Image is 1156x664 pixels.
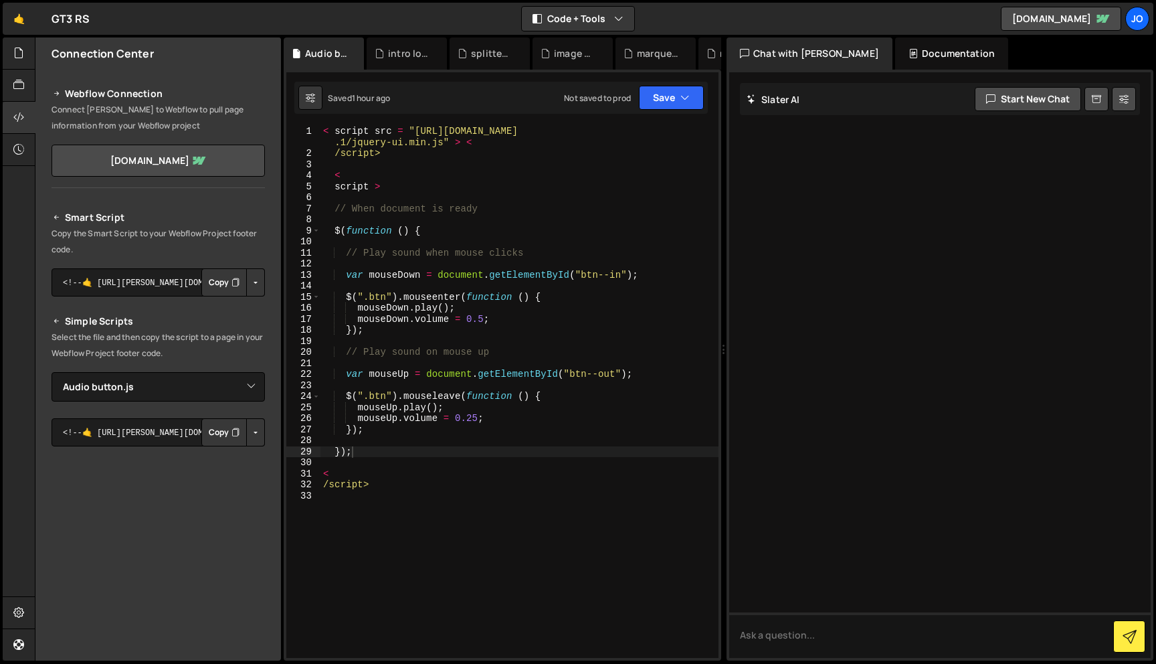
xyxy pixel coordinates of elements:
[52,469,266,589] iframe: YouTube video player
[286,303,320,314] div: 16
[1125,7,1149,31] a: Jo
[388,47,431,60] div: intro loader.js
[286,236,320,248] div: 10
[286,413,320,424] div: 26
[286,314,320,325] div: 17
[3,3,35,35] a: 🤙
[286,126,320,148] div: 1
[727,37,892,70] div: Chat with [PERSON_NAME]
[286,270,320,281] div: 13
[52,226,265,258] p: Copy the Smart Script to your Webflow Project footer code.
[286,280,320,292] div: 14
[328,92,390,104] div: Saved
[471,47,514,60] div: splittext reveal.js
[1001,7,1121,31] a: [DOMAIN_NAME]
[201,268,247,297] button: Copy
[286,369,320,380] div: 22
[286,248,320,259] div: 11
[286,258,320,270] div: 12
[564,92,631,104] div: Not saved to prod
[286,380,320,392] div: 23
[352,92,391,104] div: 1 hour ago
[286,159,320,171] div: 3
[637,47,680,60] div: marquee.js
[286,325,320,336] div: 18
[286,347,320,358] div: 20
[286,358,320,369] div: 21
[286,192,320,203] div: 6
[286,402,320,414] div: 25
[201,268,265,297] div: Button group with nested dropdown
[52,102,265,134] p: Connect [PERSON_NAME] to Webflow to pull page information from your Webflow project
[720,47,747,60] div: nav.js
[52,210,265,226] h2: Smart Script
[286,214,320,226] div: 8
[286,336,320,347] div: 19
[286,181,320,193] div: 5
[286,435,320,446] div: 28
[286,148,320,159] div: 2
[201,418,265,446] div: Button group with nested dropdown
[286,479,320,491] div: 32
[52,11,90,27] div: GT3 RS
[286,491,320,502] div: 33
[286,203,320,215] div: 7
[286,424,320,436] div: 27
[52,268,265,297] textarea: <!--🤙 [URL][PERSON_NAME][DOMAIN_NAME]> <script>document.addEventListener("DOMContentLoaded", func...
[52,46,154,61] h2: Connection Center
[895,37,1008,70] div: Documentation
[286,391,320,402] div: 24
[286,170,320,181] div: 4
[639,86,704,110] button: Save
[286,469,320,480] div: 31
[286,226,320,237] div: 9
[52,329,265,361] p: Select the file and then copy the script to a page in your Webflow Project footer code.
[305,47,348,60] div: Audio button.js
[286,457,320,469] div: 30
[52,145,265,177] a: [DOMAIN_NAME]
[747,93,800,106] h2: Slater AI
[52,86,265,102] h2: Webflow Connection
[522,7,634,31] button: Code + Tools
[52,313,265,329] h2: Simple Scripts
[286,446,320,458] div: 29
[201,418,247,446] button: Copy
[975,87,1081,111] button: Start new chat
[286,292,320,303] div: 15
[554,47,597,60] div: image parralax.js
[52,418,265,446] textarea: <!--🤙 [URL][PERSON_NAME][DOMAIN_NAME]> <script>document.addEventListener("DOMContentLoaded", func...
